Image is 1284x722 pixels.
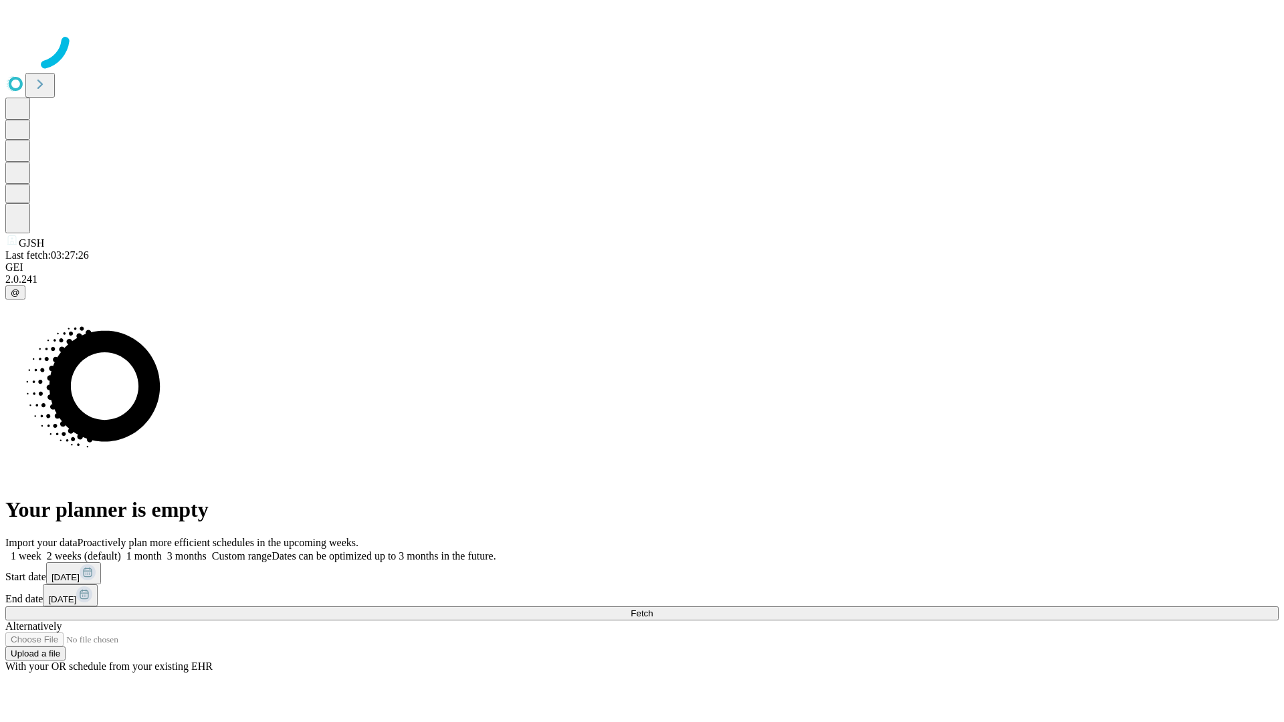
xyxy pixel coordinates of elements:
[212,550,272,562] span: Custom range
[5,646,66,660] button: Upload a file
[5,537,78,548] span: Import your data
[167,550,207,562] span: 3 months
[5,620,62,632] span: Alternatively
[272,550,496,562] span: Dates can be optimized up to 3 months in the future.
[5,273,1279,285] div: 2.0.241
[46,562,101,584] button: [DATE]
[5,660,213,672] span: With your OR schedule from your existing EHR
[78,537,358,548] span: Proactively plan more efficient schedules in the upcoming weeks.
[51,572,80,582] span: [DATE]
[5,285,25,299] button: @
[5,249,89,261] span: Last fetch: 03:27:26
[5,562,1279,584] div: Start date
[11,287,20,297] span: @
[631,608,653,618] span: Fetch
[48,594,76,604] span: [DATE]
[19,237,44,249] span: GJSH
[43,584,98,606] button: [DATE]
[47,550,121,562] span: 2 weeks (default)
[5,606,1279,620] button: Fetch
[5,261,1279,273] div: GEI
[11,550,41,562] span: 1 week
[126,550,162,562] span: 1 month
[5,584,1279,606] div: End date
[5,497,1279,522] h1: Your planner is empty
